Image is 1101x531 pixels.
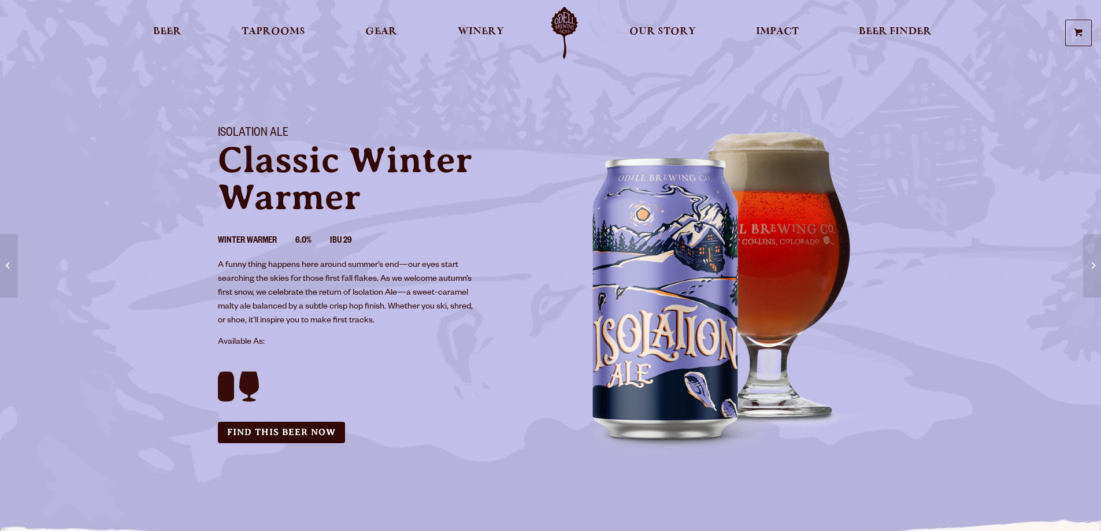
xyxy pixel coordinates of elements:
span: Gear [365,27,397,36]
p: Available As: [218,336,537,350]
li: Winter Warmer [218,234,295,249]
a: Beer [146,7,189,59]
p: A funny thing happens here around summer’s end—our eyes start searching the skies for those first... [218,259,473,328]
a: Taprooms [234,7,313,59]
h1: Isolation Ale [218,127,537,142]
a: Gear [358,7,405,59]
span: Winery [458,27,504,36]
a: Beer Finder [851,7,939,59]
span: Beer Finder [859,27,932,36]
a: Winery [450,7,511,59]
span: Beer [153,27,181,36]
span: Taprooms [242,27,305,36]
span: Impact [756,27,799,36]
a: Find this Beer Now [218,422,345,443]
a: Impact [748,7,806,59]
a: Our Story [622,7,703,59]
a: Odell Home [543,7,586,59]
li: IBU 29 [330,234,370,249]
li: 6.0% [295,234,330,249]
span: Our Story [629,27,696,36]
p: Classic Winter Warmer [218,142,537,216]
